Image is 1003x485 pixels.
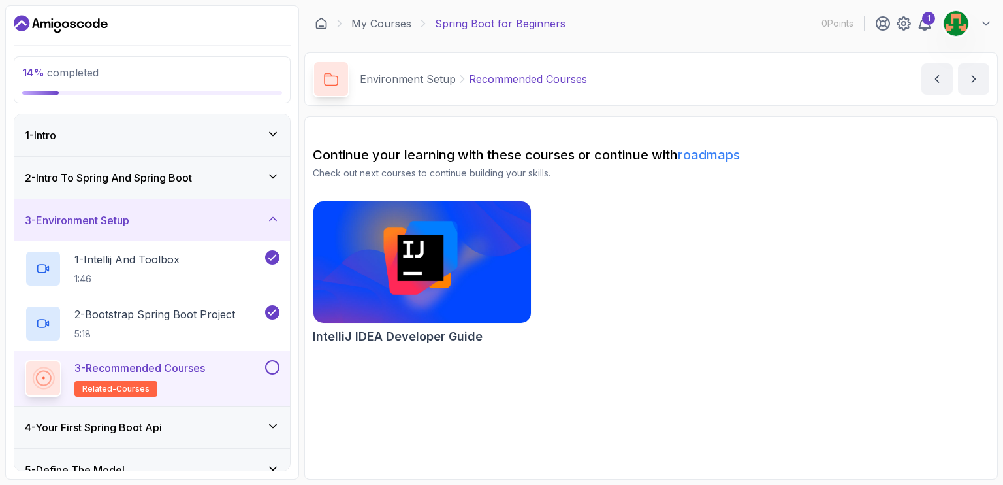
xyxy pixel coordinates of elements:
[14,14,108,35] a: Dashboard
[921,63,953,95] button: previous content
[14,407,290,448] button: 4-Your First Spring Boot Api
[22,66,99,79] span: completed
[435,16,565,31] p: Spring Boot for Beginners
[25,462,125,478] h3: 5 - Define The Model
[25,360,279,397] button: 3-Recommended Coursesrelated-courses
[22,66,44,79] span: 14 %
[917,16,932,31] a: 1
[74,327,235,341] p: 5:18
[351,16,411,31] a: My Courses
[313,146,989,164] h2: Continue your learning with these courses or continue with
[469,71,587,87] p: Recommended Courses
[313,327,483,346] h2: IntelliJ IDEA Developer Guide
[14,157,290,199] button: 2-Intro To Spring And Spring Boot
[25,250,279,287] button: 1-Intellij And Toolbox1:46
[944,11,968,36] img: user profile image
[25,170,192,186] h3: 2 - Intro To Spring And Spring Boot
[74,273,180,286] p: 1:46
[313,201,531,323] img: IntelliJ IDEA Developer Guide card
[25,420,162,435] h3: 4 - Your First Spring Boot Api
[313,167,989,180] p: Check out next courses to continue building your skills.
[922,12,935,25] div: 1
[74,252,180,267] p: 1 - Intellij And Toolbox
[313,201,532,346] a: IntelliJ IDEA Developer Guide cardIntelliJ IDEA Developer Guide
[25,127,56,143] h3: 1 - Intro
[315,17,328,30] a: Dashboard
[14,114,290,156] button: 1-Intro
[943,10,993,37] button: user profile image
[821,17,853,30] p: 0 Points
[678,147,740,163] a: roadmaps
[74,360,205,376] p: 3 - Recommended Courses
[74,307,235,322] p: 2 - Bootstrap Spring Boot Project
[958,63,989,95] button: next content
[25,305,279,342] button: 2-Bootstrap Spring Boot Project5:18
[25,212,129,228] h3: 3 - Environment Setup
[14,199,290,241] button: 3-Environment Setup
[360,71,456,87] p: Environment Setup
[82,384,150,394] span: related-courses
